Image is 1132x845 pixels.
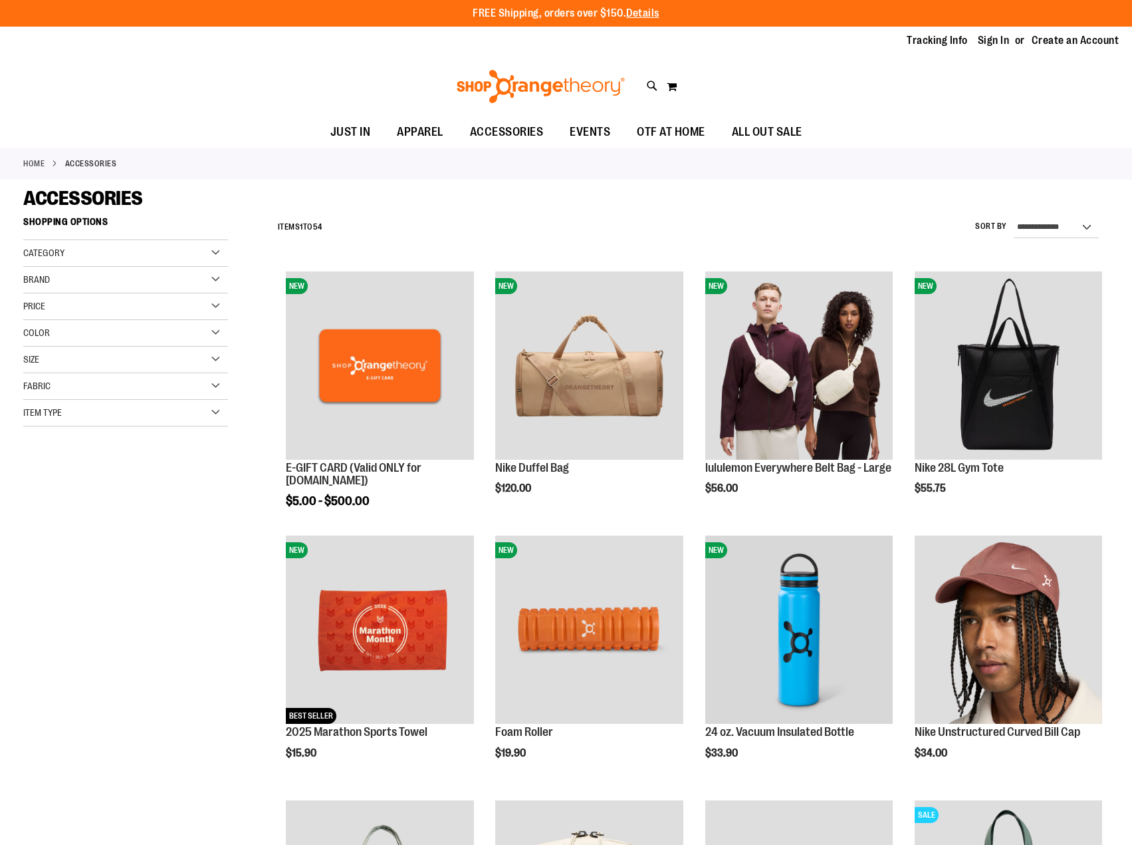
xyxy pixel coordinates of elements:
a: E-GIFT CARD (Valid ONLY for ShopOrangetheory.com)NEW [286,271,473,461]
span: Price [23,301,45,311]
span: NEW [286,542,308,558]
a: Nike Unstructured Curved Bill Cap [915,725,1080,739]
span: SALE [915,807,939,823]
a: Nike Unstructured Curved Bill Cap [915,536,1102,725]
span: $120.00 [495,482,533,494]
label: Sort By [975,221,1007,232]
img: 24 oz. Vacuum Insulated Bottle [705,536,893,723]
span: $55.75 [915,482,948,494]
span: NEW [286,278,308,294]
h2: Items to [278,217,322,238]
div: product [279,529,480,792]
span: NEW [705,278,727,294]
img: Nike Unstructured Curved Bill Cap [915,536,1102,723]
span: NEW [705,542,727,558]
span: EVENTS [570,117,610,147]
span: $15.90 [286,747,318,759]
span: $33.90 [705,747,740,759]
img: Shop Orangetheory [455,70,627,103]
a: lululemon Everywhere Belt Bag - Large [705,461,891,474]
span: Category [23,248,64,258]
div: product [699,529,899,792]
a: Sign In [978,33,1010,48]
img: Nike 28L Gym Tote [915,271,1102,459]
a: Home [23,158,45,170]
a: 24 oz. Vacuum Insulated Bottle [705,725,854,739]
span: $34.00 [915,747,949,759]
span: APPAREL [397,117,443,147]
span: NEW [495,278,517,294]
span: Size [23,354,39,365]
img: lululemon Everywhere Belt Bag - Large [705,271,893,459]
img: E-GIFT CARD (Valid ONLY for ShopOrangetheory.com) [286,271,473,459]
a: Nike 28L Gym ToteNEW [915,271,1102,461]
span: Color [23,327,50,338]
a: 24 oz. Vacuum Insulated BottleNEW [705,536,893,725]
div: product [489,265,689,528]
div: product [279,265,480,542]
span: 1 [300,222,303,232]
span: JUST IN [330,117,371,147]
a: 2025 Marathon Sports TowelNEWBEST SELLER [286,536,473,725]
span: Brand [23,274,50,285]
span: $5.00 - $500.00 [286,494,370,508]
a: Foam Roller [495,725,553,739]
span: OTF AT HOME [637,117,705,147]
a: 2025 Marathon Sports Towel [286,725,427,739]
a: Nike 28L Gym Tote [915,461,1004,474]
div: product [489,529,689,792]
strong: Shopping Options [23,210,228,240]
div: product [908,529,1109,792]
span: Fabric [23,381,51,391]
span: ALL OUT SALE [732,117,802,147]
span: ACCESSORIES [23,187,143,210]
a: Nike Duffel Bag [495,461,569,474]
img: Nike Duffel Bag [495,271,683,459]
a: E-GIFT CARD (Valid ONLY for [DOMAIN_NAME]) [286,461,421,488]
span: 54 [313,222,322,232]
span: ACCESSORIES [470,117,544,147]
img: 2025 Marathon Sports Towel [286,536,473,723]
span: NEW [915,278,937,294]
p: FREE Shipping, orders over $150. [473,6,659,21]
strong: ACCESSORIES [65,158,117,170]
a: Nike Duffel BagNEW [495,271,683,461]
img: Foam Roller [495,536,683,723]
span: BEST SELLER [286,708,336,724]
a: Create an Account [1032,33,1119,48]
div: product [908,265,1109,528]
a: Tracking Info [907,33,968,48]
a: Foam RollerNEW [495,536,683,725]
span: Item Type [23,407,62,418]
span: $19.90 [495,747,528,759]
a: lululemon Everywhere Belt Bag - LargeNEW [705,271,893,461]
a: Details [626,7,659,19]
span: $56.00 [705,482,740,494]
div: product [699,265,899,528]
span: NEW [495,542,517,558]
